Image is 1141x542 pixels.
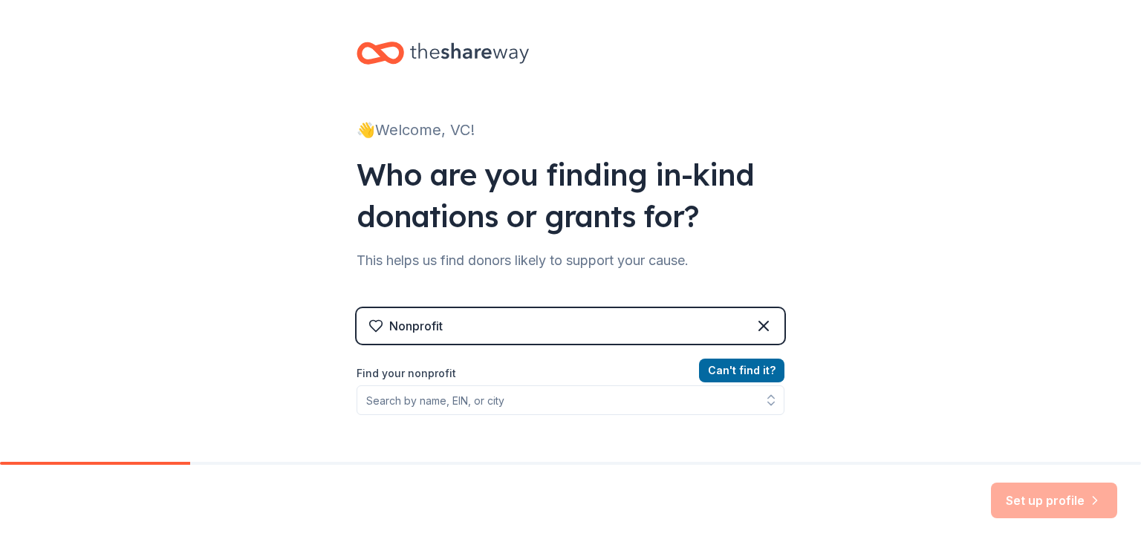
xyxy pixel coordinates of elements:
[357,365,784,382] label: Find your nonprofit
[357,118,784,142] div: 👋 Welcome, VC!
[357,385,784,415] input: Search by name, EIN, or city
[357,154,784,237] div: Who are you finding in-kind donations or grants for?
[699,359,784,382] button: Can't find it?
[357,249,784,272] div: This helps us find donors likely to support your cause.
[389,317,443,335] div: Nonprofit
